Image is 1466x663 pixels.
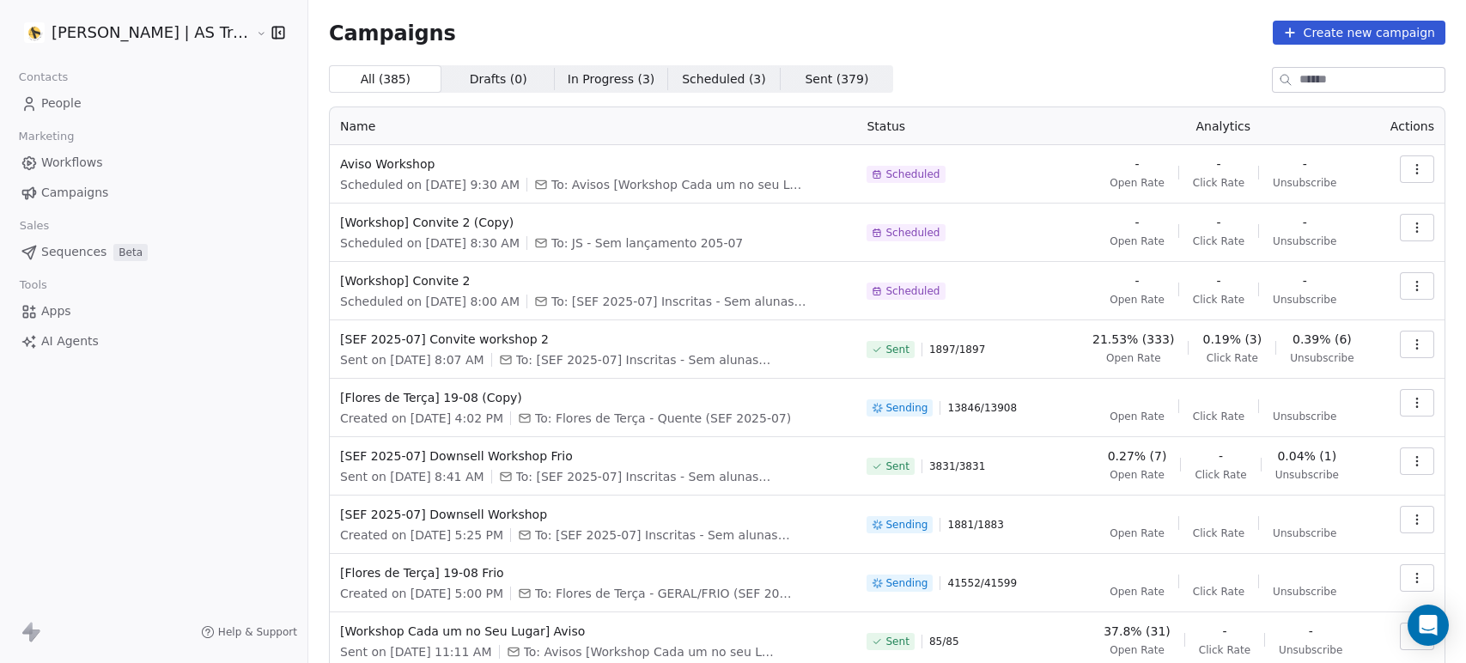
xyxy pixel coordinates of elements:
span: - [1216,155,1220,173]
a: People [14,89,294,118]
span: [PERSON_NAME] | AS Treinamentos [52,21,252,44]
span: Click Rate [1193,585,1244,599]
th: Name [330,107,856,145]
span: - [1219,447,1223,465]
span: To: Flores de Terça - Quente (SEF 2025-07) [535,410,791,427]
span: Open Rate [1110,176,1165,190]
span: Sent [885,459,909,473]
span: - [1222,623,1226,640]
span: To: [SEF 2025-07] Inscritas - Sem alunas do JS FRIO [516,468,774,485]
span: To: Avisos [Workshop Cada um no seu Lugar] INSCRITAS [551,176,809,193]
span: 85 / 85 [929,635,959,648]
th: Actions [1375,107,1445,145]
span: - [1309,623,1313,640]
span: Open Rate [1110,643,1165,657]
span: Sent on [DATE] 11:11 AM [340,643,491,660]
span: Sequences [41,243,106,261]
span: Open Rate [1106,351,1161,365]
span: Click Rate [1193,293,1244,307]
th: Analytics [1071,107,1375,145]
a: Campaigns [14,179,294,207]
span: - [1216,214,1220,231]
span: Scheduled [885,167,940,181]
span: 1897 / 1897 [929,343,985,356]
span: 21.53% (333) [1092,331,1174,348]
span: Scheduled on [DATE] 9:30 AM [340,176,520,193]
span: - [1134,272,1139,289]
span: To: [SEF 2025-07] Inscritas - Sem alunas do JS QUENTE [535,526,793,544]
span: Open Rate [1110,293,1165,307]
span: Sending [885,518,928,532]
span: Sent [885,343,909,356]
span: Click Rate [1193,526,1244,540]
div: Open Intercom Messenger [1408,605,1449,646]
span: Created on [DATE] 5:25 PM [340,526,503,544]
span: People [41,94,82,113]
span: Unsubscribe [1273,585,1336,599]
span: To: Avisos [Workshop Cada um no seu Lugar] INSCRITAS [524,643,782,660]
span: Open Rate [1110,585,1165,599]
span: 0.04% (1) [1277,447,1336,465]
span: Campaigns [329,21,456,45]
span: Campaigns [41,184,108,202]
span: To: JS - Sem lançamento 205-07 [551,234,743,252]
span: Aviso Workshop [340,155,846,173]
span: Sent ( 379 ) [805,70,868,88]
span: 0.39% (6) [1293,331,1352,348]
span: Unsubscribe [1273,293,1336,307]
span: Scheduled [885,226,940,240]
a: SequencesBeta [14,238,294,266]
span: 0.27% (7) [1108,447,1167,465]
a: Help & Support [201,625,297,639]
span: 0.19% (3) [1202,331,1262,348]
span: Workflows [41,154,103,172]
a: Workflows [14,149,294,177]
span: - [1134,214,1139,231]
span: Click Rate [1193,410,1244,423]
span: Scheduled [885,284,940,298]
a: AI Agents [14,327,294,356]
span: [Workshop] Convite 2 (Copy) [340,214,846,231]
span: 1881 / 1883 [947,518,1003,532]
span: 41552 / 41599 [947,576,1017,590]
span: Created on [DATE] 5:00 PM [340,585,503,602]
span: Tools [12,272,54,298]
span: Open Rate [1110,234,1165,248]
span: Unsubscribe [1273,234,1336,248]
span: Click Rate [1207,351,1258,365]
span: - [1303,272,1307,289]
span: Click Rate [1199,643,1250,657]
span: [Workshop] Convite 2 [340,272,846,289]
span: Scheduled on [DATE] 8:30 AM [340,234,520,252]
span: AI Agents [41,332,99,350]
span: Sending [885,401,928,415]
span: Open Rate [1110,526,1165,540]
span: Sales [12,213,57,239]
span: [Workshop Cada um no Seu Lugar] Aviso [340,623,846,640]
button: [PERSON_NAME] | AS Treinamentos [21,18,244,47]
span: Sent on [DATE] 8:41 AM [340,468,484,485]
span: Open Rate [1110,410,1165,423]
span: [Flores de Terça] 19-08 Frio [340,564,846,581]
span: Beta [113,244,148,261]
span: - [1134,155,1139,173]
span: Contacts [11,64,76,90]
button: Create new campaign [1273,21,1445,45]
span: Click Rate [1193,234,1244,248]
span: Unsubscribe [1275,468,1339,482]
span: Unsubscribe [1279,643,1342,657]
span: In Progress ( 3 ) [568,70,655,88]
span: 3831 / 3831 [929,459,985,473]
span: Unsubscribe [1290,351,1353,365]
a: Apps [14,297,294,325]
span: Scheduled on [DATE] 8:00 AM [340,293,520,310]
span: 37.8% (31) [1104,623,1171,640]
span: To: [SEF 2025-07] Inscritas - Sem alunas do JS QUENTE [551,293,809,310]
span: Drafts ( 0 ) [470,70,527,88]
span: To: Flores de Terça - GERAL/FRIO (SEF 2025-07) [535,585,793,602]
span: [SEF 2025-07] Convite workshop 2 [340,331,846,348]
span: To: [SEF 2025-07] Inscritas - Sem alunas do JS QUENTE [516,351,774,368]
span: Sent [885,635,909,648]
span: Sent on [DATE] 8:07 AM [340,351,484,368]
span: Created on [DATE] 4:02 PM [340,410,503,427]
